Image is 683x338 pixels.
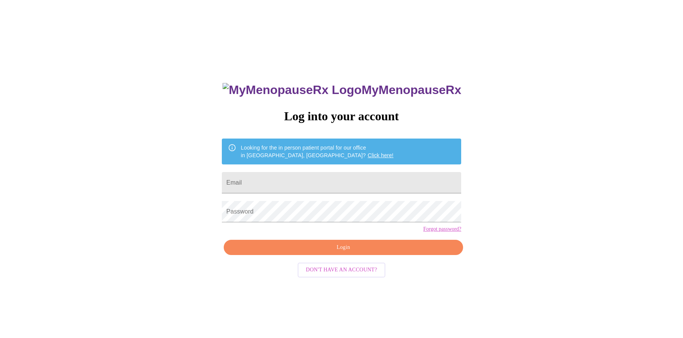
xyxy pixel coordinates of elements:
a: Don't have an account? [296,266,388,273]
h3: Log into your account [222,109,461,123]
img: MyMenopauseRx Logo [223,83,361,97]
button: Don't have an account? [298,263,386,277]
button: Login [224,240,463,255]
span: Don't have an account? [306,265,377,275]
a: Forgot password? [423,226,461,232]
div: Looking for the in person patient portal for our office in [GEOGRAPHIC_DATA], [GEOGRAPHIC_DATA]? [241,141,394,162]
h3: MyMenopauseRx [223,83,461,97]
a: Click here! [368,152,394,158]
span: Login [232,243,454,252]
